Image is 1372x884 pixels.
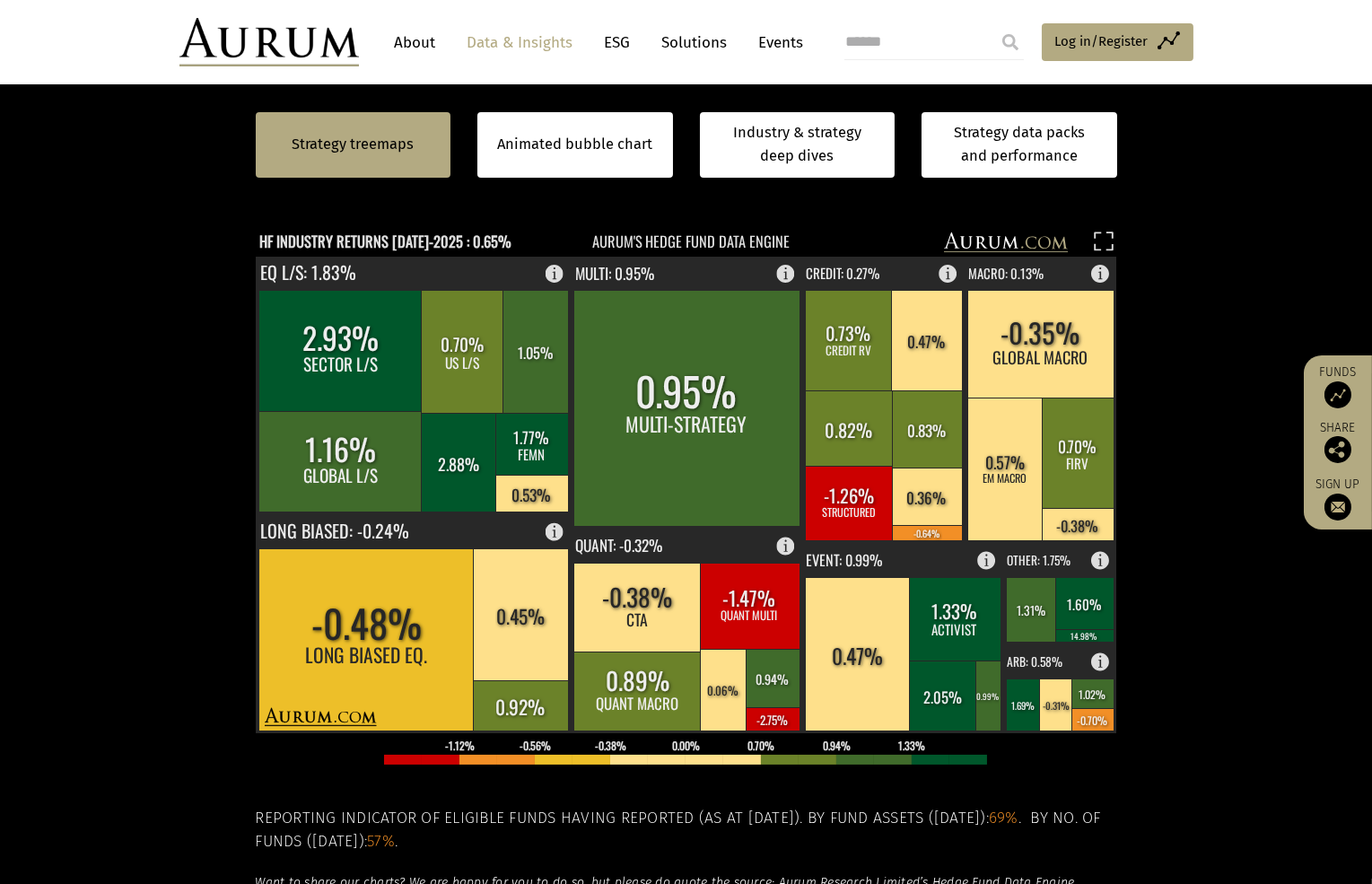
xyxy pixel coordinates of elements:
span: Log in/Register [1055,31,1149,52]
a: Animated bubble chart [497,133,652,156]
img: Aurum [179,18,359,66]
h5: Reporting indicator of eligible funds having reported (as at [DATE]). By fund assets ([DATE]): . ... [256,807,1117,854]
a: Strategy data packs and performance [922,112,1117,178]
input: Submit [992,24,1028,60]
a: Industry & strategy deep dives [700,112,896,178]
a: ESG [596,26,640,59]
a: Data & Insights [459,26,582,59]
a: Funds [1313,364,1363,408]
img: Sign up to our newsletter [1324,494,1351,521]
a: About [386,26,445,59]
img: Access Funds [1324,381,1351,408]
img: Share this post [1324,436,1351,463]
span: 69% [989,809,1018,827]
span: 57% [367,832,395,851]
a: Events [750,26,804,59]
a: Sign up [1313,477,1363,521]
a: Log in/Register [1042,23,1193,61]
a: Strategy treemaps [292,133,414,156]
a: Solutions [653,26,737,59]
div: Share [1313,422,1363,463]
